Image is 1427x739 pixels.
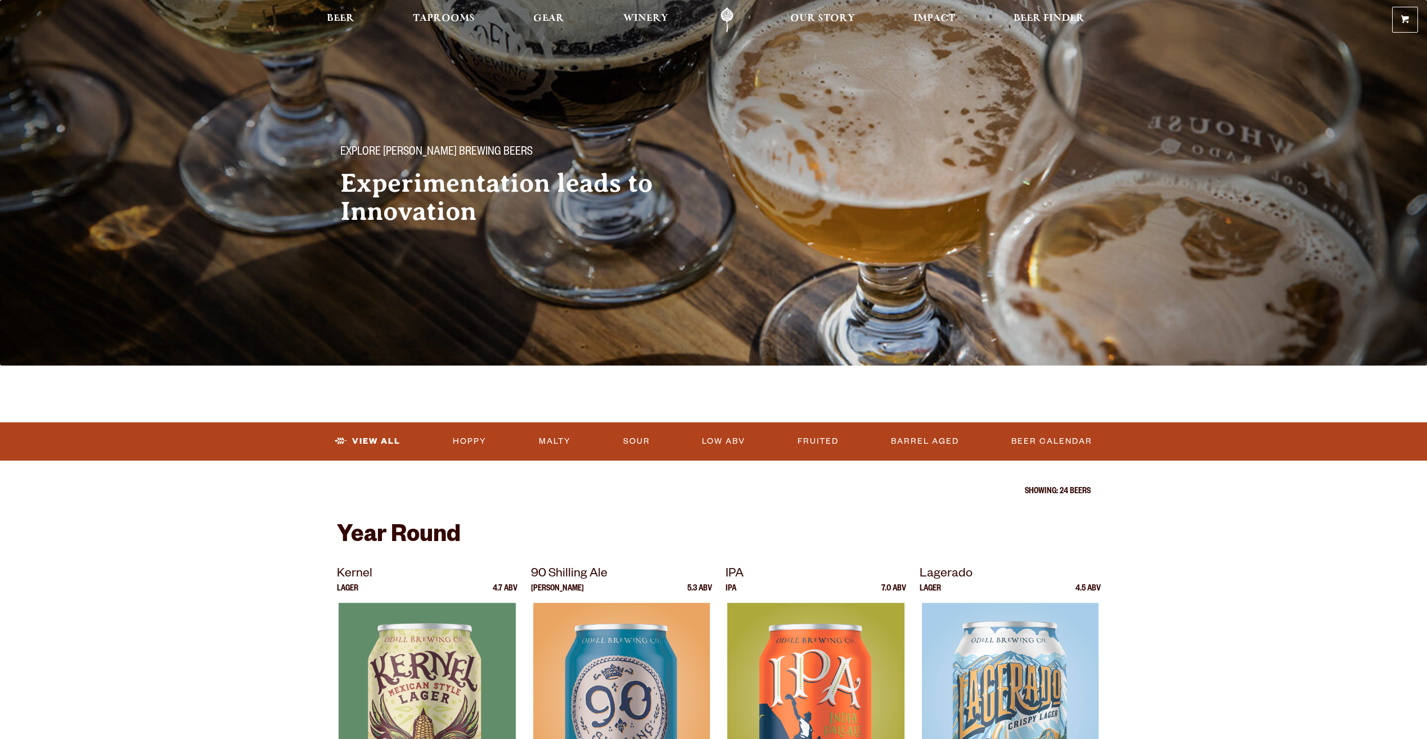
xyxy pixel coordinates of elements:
p: 4.5 ABV [1075,585,1101,603]
a: View All [330,429,405,454]
a: Impact [906,7,962,33]
p: [PERSON_NAME] [531,585,584,603]
h2: Experimentation leads to Innovation [340,169,691,226]
a: Our Story [783,7,862,33]
span: Beer [327,14,354,23]
p: 4.7 ABV [493,585,517,603]
span: Our Story [790,14,855,23]
span: Winery [623,14,668,23]
a: Odell Home [706,7,748,33]
a: Beer Calendar [1007,429,1097,454]
span: Taprooms [413,14,475,23]
a: Malty [534,429,575,454]
a: Beer Finder [1006,7,1092,33]
a: Low ABV [697,429,750,454]
a: Hoppy [448,429,491,454]
a: Winery [616,7,676,33]
span: Gear [533,14,564,23]
span: Beer Finder [1014,14,1084,23]
p: IPA [726,565,907,585]
a: Sour [619,429,655,454]
p: 5.3 ABV [687,585,712,603]
span: Explore [PERSON_NAME] Brewing Beers [340,146,533,160]
p: 90 Shilling Ale [531,565,712,585]
a: Fruited [793,429,843,454]
a: Taprooms [406,7,482,33]
p: Showing: 24 Beers [337,488,1091,497]
a: Beer [319,7,362,33]
span: Impact [913,14,955,23]
a: Barrel Aged [886,429,964,454]
a: Gear [526,7,571,33]
p: Lager [337,585,358,603]
p: Kernel [337,565,518,585]
p: IPA [726,585,736,603]
p: 7.0 ABV [881,585,906,603]
p: Lager [920,585,941,603]
h2: Year Round [337,524,1091,551]
p: Lagerado [920,565,1101,585]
